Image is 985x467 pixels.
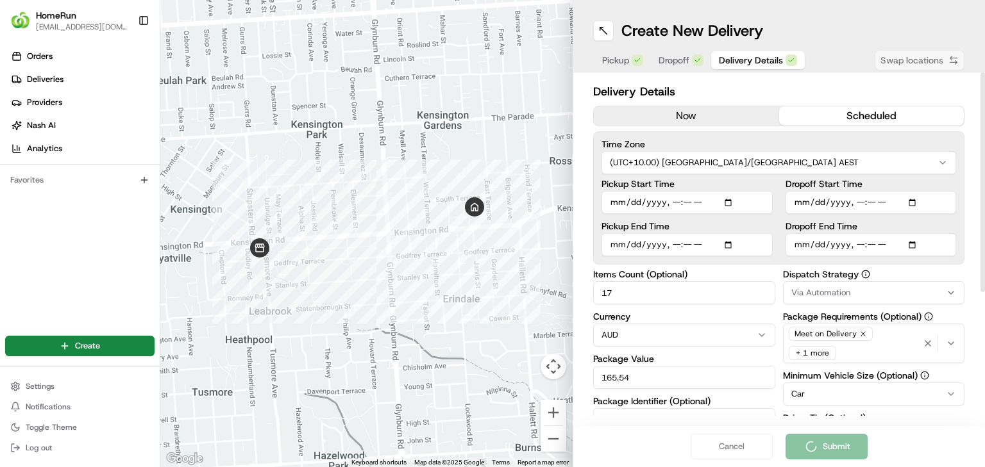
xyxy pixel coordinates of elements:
span: Dropoff [659,54,689,67]
a: Providers [5,92,160,113]
button: Meet on Delivery+ 1 more [783,324,965,363]
button: Toggle Theme [5,418,155,436]
label: Dropoff End Time [786,222,957,231]
span: Create [75,340,100,352]
span: Map data ©2025 Google [414,459,484,466]
button: Settings [5,377,155,395]
button: HomeRun [36,9,76,22]
button: HomeRunHomeRun[EMAIL_ADDRESS][DOMAIN_NAME] [5,5,133,36]
div: Favorites [5,170,155,190]
span: Via Automation [791,287,850,299]
button: Via Automation [783,281,965,304]
a: Report a map error [518,459,569,466]
label: Driver Tip (Optional) [783,413,965,422]
a: Deliveries [5,69,160,90]
input: Enter package identifier [593,408,775,431]
span: Delivery Details [719,54,783,67]
button: Zoom out [541,426,566,452]
label: Dispatch Strategy [783,270,965,279]
img: Google [164,450,206,467]
button: Notifications [5,398,155,416]
img: HomeRun [10,10,31,31]
span: Deliveries [27,74,63,85]
button: Dispatch Strategy [861,270,870,279]
button: Keyboard shortcuts [351,458,407,467]
span: Log out [26,443,52,453]
label: Items Count (Optional) [593,270,775,279]
button: Create [5,336,155,356]
input: Enter number of items [593,281,775,304]
label: Pickup End Time [602,222,773,231]
span: Providers [27,97,62,108]
a: Analytics [5,138,160,159]
button: now [594,106,779,126]
button: Map camera controls [541,354,566,379]
a: Orders [5,46,160,67]
h2: Delivery Details [593,83,964,101]
a: Open this area in Google Maps (opens a new window) [164,450,206,467]
span: Orders [27,51,53,62]
button: Log out [5,439,155,457]
button: Zoom in [541,400,566,425]
input: Enter package value [593,366,775,389]
label: Currency [593,312,775,321]
a: Nash AI [5,115,160,136]
label: Time Zone [602,140,956,149]
label: Dropoff Start Time [786,179,957,188]
label: Minimum Vehicle Size (Optional) [783,371,965,380]
div: + 1 more [789,346,836,360]
a: Terms (opens in new tab) [492,459,510,466]
label: Package Identifier (Optional) [593,397,775,406]
button: [EMAIL_ADDRESS][DOMAIN_NAME] [36,22,128,32]
span: Notifications [26,402,71,412]
span: Analytics [27,143,62,154]
label: Package Requirements (Optional) [783,312,965,321]
span: Pickup [602,54,629,67]
span: Meet on Delivery [795,329,857,339]
span: Nash AI [27,120,56,131]
label: Package Value [593,354,775,363]
button: Package Requirements (Optional) [924,312,933,321]
label: Pickup Start Time [602,179,773,188]
button: scheduled [779,106,964,126]
button: Minimum Vehicle Size (Optional) [920,371,929,380]
span: Toggle Theme [26,422,77,432]
span: Settings [26,381,55,391]
h1: Create New Delivery [621,20,763,41]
